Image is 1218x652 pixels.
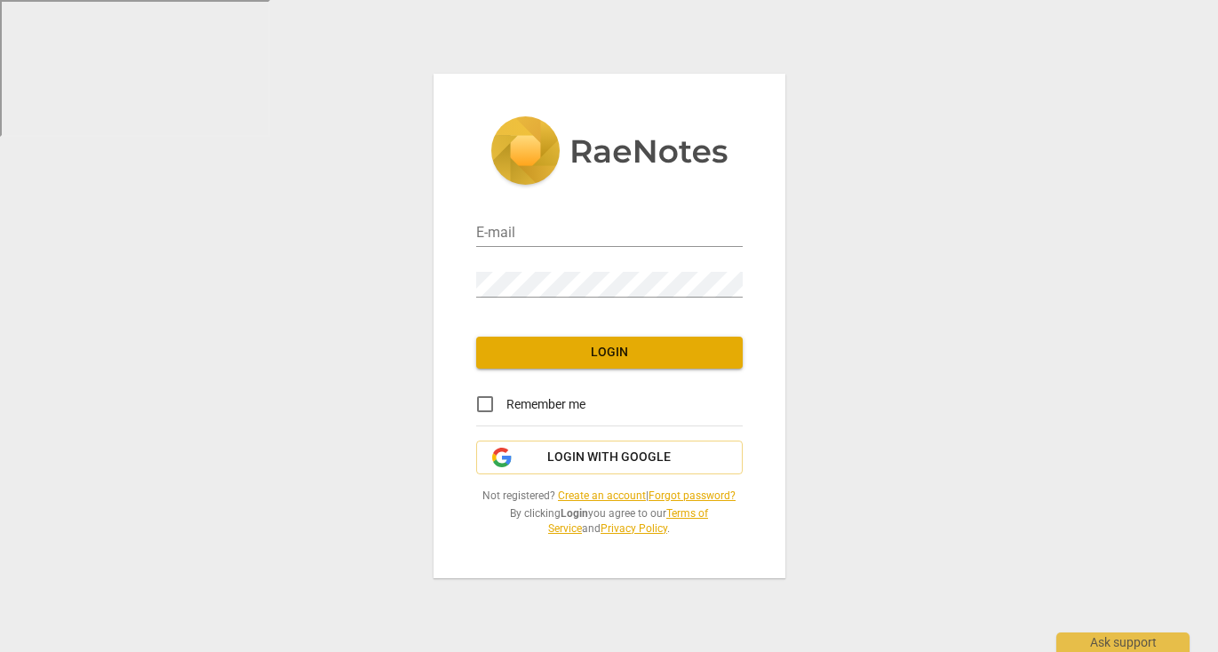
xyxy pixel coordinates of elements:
[490,344,728,362] span: Login
[506,395,585,414] span: Remember me
[490,116,728,189] img: 5ac2273c67554f335776073100b6d88f.svg
[476,441,743,474] button: Login with Google
[601,522,667,535] a: Privacy Policy
[476,506,743,536] span: By clicking you agree to our and .
[558,489,646,502] a: Create an account
[649,489,736,502] a: Forgot password?
[547,449,671,466] span: Login with Google
[476,489,743,504] span: Not registered? |
[476,337,743,369] button: Login
[561,507,588,520] b: Login
[1056,632,1190,652] div: Ask support
[548,507,708,535] a: Terms of Service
